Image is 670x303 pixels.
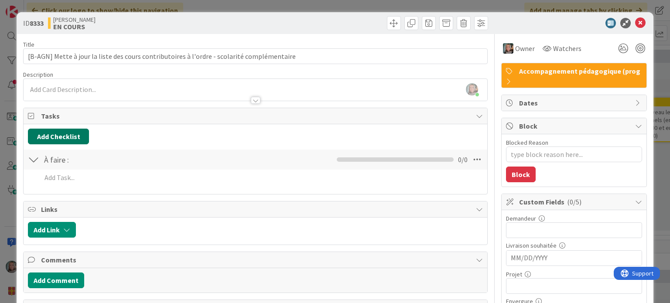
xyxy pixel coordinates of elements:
span: Block [519,121,631,131]
span: [PERSON_NAME] [53,16,96,23]
button: Add Checklist [28,129,89,144]
span: ( 0/5 ) [567,197,581,206]
img: pF3T7KHogI34zmrjy01GayrrelG2yDT7.jpg [466,83,478,95]
span: Support [18,1,40,12]
span: Accompagnement pédagogique (prog [519,66,642,76]
span: Dates [519,98,631,108]
span: Tasks [41,111,471,121]
span: Watchers [553,43,581,54]
input: type card name here... [23,48,487,64]
span: Description [23,71,53,78]
span: ID [23,18,44,28]
span: Links [41,204,471,214]
span: Owner [515,43,535,54]
button: Add Link [28,222,76,238]
label: Projet [506,270,522,278]
input: Add Checklist... [41,152,237,167]
label: Title [23,41,34,48]
input: MM/DD/YYYY [511,251,637,266]
button: Block [506,167,536,182]
span: 0 / 0 [458,154,468,165]
div: Livraison souhaitée [506,242,642,249]
img: SP [503,43,513,54]
label: Blocked Reason [506,139,548,146]
b: EN COURS [53,23,96,30]
span: Custom Fields [519,197,631,207]
span: Comments [41,255,471,265]
b: 8333 [30,19,44,27]
label: Demandeur [506,214,536,222]
button: Add Comment [28,272,84,288]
